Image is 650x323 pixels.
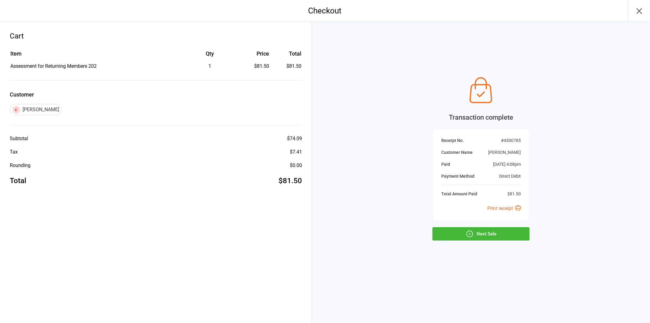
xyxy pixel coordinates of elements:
th: Qty [183,49,237,62]
div: [PERSON_NAME] [488,149,521,156]
div: Total Amount Paid [441,191,477,197]
div: Subtotal [10,135,28,142]
th: Item [10,49,182,62]
div: [DATE] 4:08pm [493,161,521,168]
label: Customer [10,90,302,99]
div: Receipt No. [441,137,464,144]
div: Customer Name [441,149,473,156]
div: Transaction complete [432,112,530,122]
div: Payment Method [441,173,474,180]
div: Paid [441,161,450,168]
div: [PERSON_NAME] [10,104,62,115]
td: $81.50 [272,63,301,70]
div: Price [238,49,269,58]
span: Assessment for Returning Members 202 [10,63,97,69]
div: Direct Debit [499,173,521,180]
div: 1 [183,63,237,70]
div: Total [10,175,26,186]
div: $81.50 [279,175,302,186]
a: Print receipt [487,205,521,211]
div: $81.50 [507,191,521,197]
div: $81.50 [238,63,269,70]
div: $7.41 [290,148,302,156]
div: Rounding [10,162,30,169]
th: Total [272,49,301,62]
div: $74.09 [287,135,302,142]
div: Tax [10,148,18,156]
div: $0.00 [290,162,302,169]
div: # 4300785 [501,137,521,144]
div: Cart [10,31,302,42]
button: Next Sale [432,227,530,241]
